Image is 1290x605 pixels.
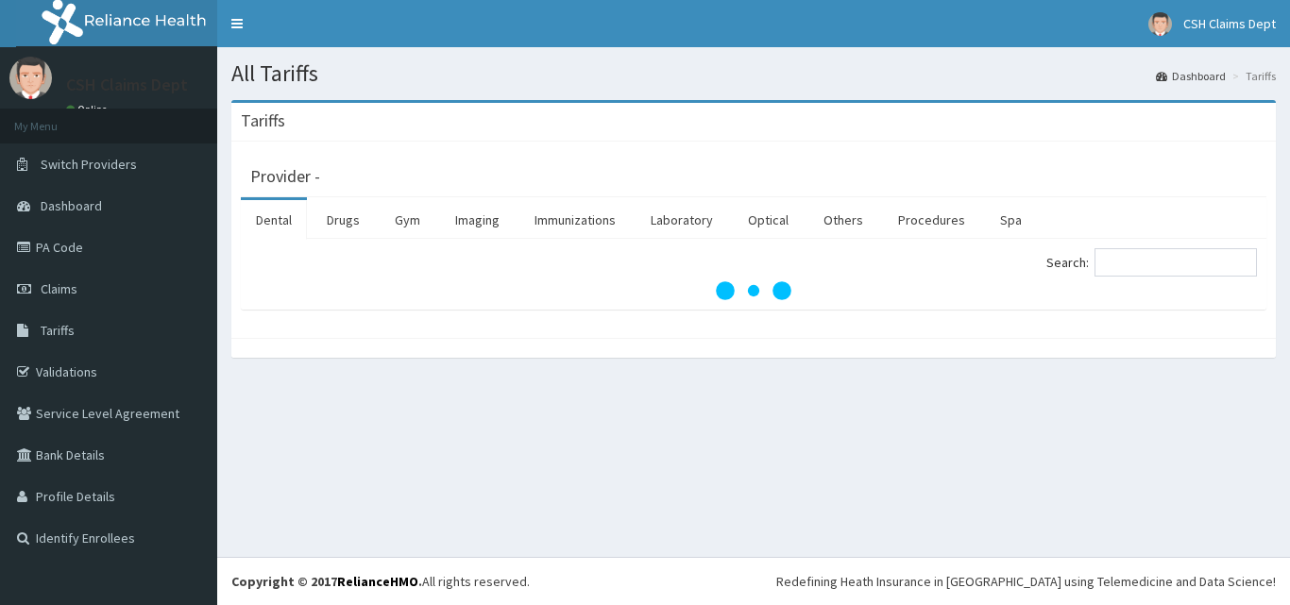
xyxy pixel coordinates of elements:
[716,253,791,328] svg: audio-loading
[217,557,1290,605] footer: All rights reserved.
[231,573,422,590] strong: Copyright © 2017 .
[733,200,804,240] a: Optical
[241,200,307,240] a: Dental
[1228,68,1276,84] li: Tariffs
[985,200,1037,240] a: Spa
[1183,15,1276,32] span: CSH Claims Dept
[1156,68,1226,84] a: Dashboard
[337,573,418,590] a: RelianceHMO
[883,200,980,240] a: Procedures
[41,322,75,339] span: Tariffs
[41,280,77,297] span: Claims
[1148,12,1172,36] img: User Image
[519,200,631,240] a: Immunizations
[241,112,285,129] h3: Tariffs
[250,168,320,185] h3: Provider -
[41,156,137,173] span: Switch Providers
[380,200,435,240] a: Gym
[66,103,111,116] a: Online
[636,200,728,240] a: Laboratory
[312,200,375,240] a: Drugs
[1046,248,1257,277] label: Search:
[776,572,1276,591] div: Redefining Heath Insurance in [GEOGRAPHIC_DATA] using Telemedicine and Data Science!
[231,61,1276,86] h1: All Tariffs
[41,197,102,214] span: Dashboard
[66,76,188,93] p: CSH Claims Dept
[1095,248,1257,277] input: Search:
[9,57,52,99] img: User Image
[808,200,878,240] a: Others
[440,200,515,240] a: Imaging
